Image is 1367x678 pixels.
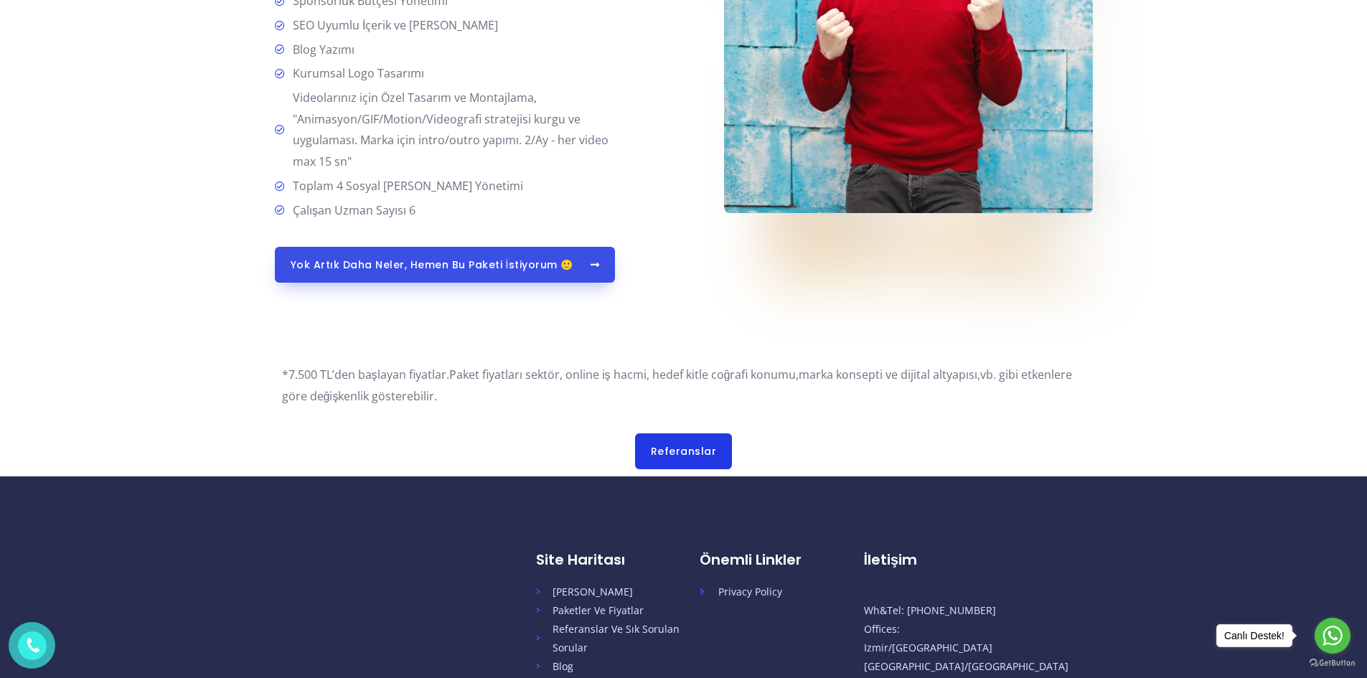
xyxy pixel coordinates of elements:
span: Referanslar [651,446,717,456]
span: Çalışan Uzman Sayısı 6 [287,200,415,222]
h5: Site Haritası [536,551,700,568]
img: phone.png [23,636,41,654]
span: Kurumsal Logo Tasarımı [287,63,424,85]
span: Paket fiyatları sektör, online iş hacmi, hedef kitle coğrafi konumu, [449,367,799,382]
a: Go to GetButton.io website [1310,659,1356,668]
span: Referanslar Ve Sık Sorulan Sorular [547,620,700,657]
span: Toplam 4 Sosyal [PERSON_NAME] Yönetimi [287,176,523,197]
a: Referanslar [635,433,733,469]
a: Referanslar Ve Sık Sorulan Sorular [536,620,700,657]
h5: Önemli Linkler [700,551,863,568]
p: *7.500 TL’den başlayan fiyatlar. [282,364,1086,407]
span: Privacy Policy [713,583,782,601]
h5: İletişim [864,551,1062,568]
span: vb. gibi etkenlere göre değişkenlik gösterebilir. [282,367,1073,404]
div: Canlı Destek! [1217,625,1292,646]
p: Offices: Izmir/[GEOGRAPHIC_DATA] [GEOGRAPHIC_DATA]/[GEOGRAPHIC_DATA] [864,583,1062,676]
span: marka konsepti ve dijital altyapısı, [799,367,980,382]
a: Yok artık daha neler, hemen bu paketi İstiyorum 🙂 [275,247,616,283]
span: Yok artık daha neler, hemen bu paketi İstiyorum 🙂 [291,260,573,270]
span: Wh&Tel: [PHONE_NUMBER] [864,603,996,617]
span: Paketler Ve Fiyatlar [547,601,644,620]
span: SEO Uyumlu İçerik ve [PERSON_NAME] [287,15,498,37]
a: Paketler Ve Fiyatlar [536,601,700,620]
a: Canlı Destek! [1216,624,1292,647]
span: [PERSON_NAME] [547,583,633,601]
a: [PERSON_NAME] [536,583,700,601]
a: Privacy Policy [700,583,863,601]
a: Blog [536,657,700,676]
span: Blog [547,657,573,676]
span: Blog Yazımı [287,39,354,61]
span: Videolarınız için Özel Tasarım ve Montajlama, "Animasyon/GIF/Motion/Videografi stratejisi kurgu v... [287,88,626,173]
a: Go to whatsapp [1315,618,1350,654]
